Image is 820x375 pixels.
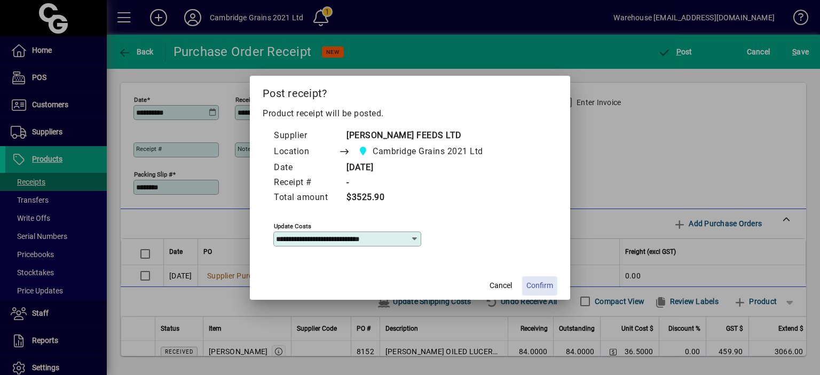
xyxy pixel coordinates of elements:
[250,76,570,107] h2: Post receipt?
[373,145,483,158] span: Cambridge Grains 2021 Ltd
[338,129,503,143] td: [PERSON_NAME] FEEDS LTD
[263,107,557,120] p: Product receipt will be posted.
[338,161,503,175] td: [DATE]
[526,280,553,291] span: Confirm
[273,129,338,143] td: Supplier
[338,175,503,190] td: -
[274,222,311,229] mat-label: Update costs
[273,175,338,190] td: Receipt #
[338,190,503,205] td: $3525.90
[484,276,518,296] button: Cancel
[273,190,338,205] td: Total amount
[273,143,338,161] td: Location
[522,276,557,296] button: Confirm
[273,161,338,175] td: Date
[355,144,487,159] span: Cambridge Grains 2021 Ltd
[490,280,512,291] span: Cancel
